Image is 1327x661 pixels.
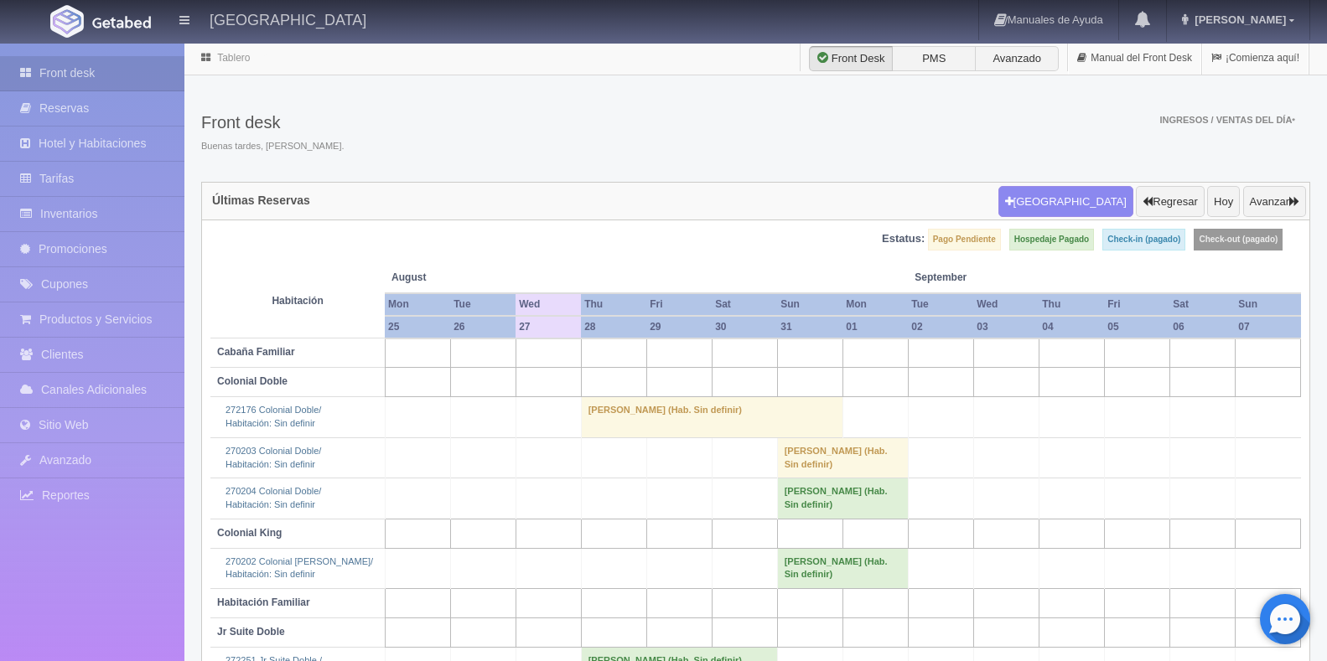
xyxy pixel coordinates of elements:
[973,293,1039,316] th: Wed
[225,446,321,469] a: 270203 Colonial Doble/Habitación: Sin definir
[882,231,925,247] label: Estatus:
[777,478,908,519] td: [PERSON_NAME] (Hab. Sin definir)
[712,316,777,338] th: 30
[1190,13,1286,26] span: [PERSON_NAME]
[385,316,450,338] th: 25
[385,293,450,316] th: Mon
[272,295,323,307] strong: Habitación
[516,316,581,338] th: 27
[1235,293,1300,316] th: Sun
[777,548,908,588] td: [PERSON_NAME] (Hab. Sin definir)
[516,293,581,316] th: Wed
[777,316,842,338] th: 31
[777,293,842,316] th: Sun
[973,316,1039,338] th: 03
[1243,186,1306,218] button: Avanzar
[201,113,345,132] h3: Front desk
[50,5,84,38] img: Getabed
[210,8,366,29] h4: [GEOGRAPHIC_DATA]
[581,397,842,437] td: [PERSON_NAME] (Hab. Sin definir)
[391,271,509,285] span: August
[915,271,1032,285] span: September
[842,316,908,338] th: 01
[225,486,321,509] a: 270204 Colonial Doble/Habitación: Sin definir
[217,375,288,387] b: Colonial Doble
[92,16,151,28] img: Getabed
[217,527,282,539] b: Colonial King
[1136,186,1204,218] button: Regresar
[1104,316,1169,338] th: 05
[225,405,321,428] a: 272176 Colonial Doble/Habitación: Sin definir
[1039,293,1104,316] th: Thu
[450,316,516,338] th: 26
[998,186,1133,218] button: [GEOGRAPHIC_DATA]
[1235,316,1300,338] th: 07
[1102,229,1185,250] label: Check-in (pagado)
[646,316,712,338] th: 29
[450,293,516,316] th: Tue
[217,596,310,608] b: Habitación Familiar
[908,316,973,338] th: 02
[581,293,646,316] th: Thu
[842,293,908,316] th: Mon
[217,52,250,64] a: Tablero
[777,437,908,478] td: [PERSON_NAME] (Hab. Sin definir)
[1039,316,1104,338] th: 04
[892,46,976,71] label: PMS
[212,194,310,207] h4: Últimas Reservas
[217,626,285,638] b: Jr Suite Doble
[1202,42,1309,75] a: ¡Comienza aquí!
[908,293,973,316] th: Tue
[809,46,893,71] label: Front Desk
[975,46,1059,71] label: Avanzado
[1068,42,1201,75] a: Manual del Front Desk
[646,293,712,316] th: Fri
[217,346,295,358] b: Cabaña Familiar
[1009,229,1094,250] label: Hospedaje Pagado
[1169,316,1235,338] th: 06
[581,316,646,338] th: 28
[712,293,777,316] th: Sat
[1169,293,1235,316] th: Sat
[928,229,1001,250] label: Pago Pendiente
[1159,115,1295,125] span: Ingresos / Ventas del día
[201,140,345,153] span: Buenas tardes, [PERSON_NAME].
[1194,229,1283,250] label: Check-out (pagado)
[1207,186,1240,218] button: Hoy
[1104,293,1169,316] th: Fri
[225,556,373,580] a: 270202 Colonial [PERSON_NAME]/Habitación: Sin definir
